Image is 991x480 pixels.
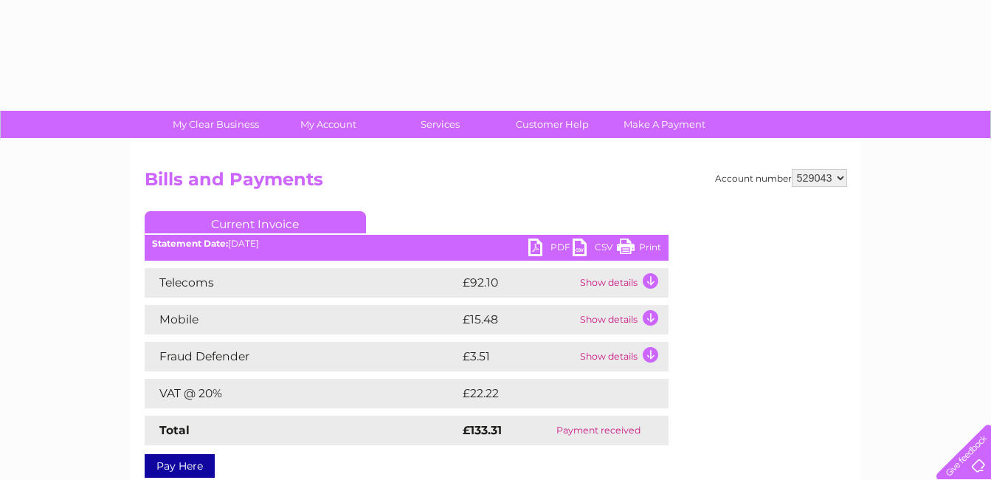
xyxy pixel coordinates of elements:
[267,111,389,138] a: My Account
[491,111,613,138] a: Customer Help
[379,111,501,138] a: Services
[145,379,459,408] td: VAT @ 20%
[604,111,725,138] a: Make A Payment
[576,268,669,298] td: Show details
[576,305,669,335] td: Show details
[145,305,459,335] td: Mobile
[459,342,576,371] td: £3.51
[145,454,215,478] a: Pay Here
[529,416,668,445] td: Payment received
[715,169,847,187] div: Account number
[617,239,661,260] a: Print
[145,239,669,249] div: [DATE]
[145,342,459,371] td: Fraud Defender
[459,305,576,335] td: £15.48
[152,238,228,249] b: Statement Date:
[145,268,459,298] td: Telecoms
[159,423,190,437] strong: Total
[155,111,277,138] a: My Clear Business
[463,423,502,437] strong: £133.31
[459,379,638,408] td: £22.22
[145,169,847,197] h2: Bills and Payments
[573,239,617,260] a: CSV
[576,342,669,371] td: Show details
[145,211,366,233] a: Current Invoice
[528,239,573,260] a: PDF
[459,268,576,298] td: £92.10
